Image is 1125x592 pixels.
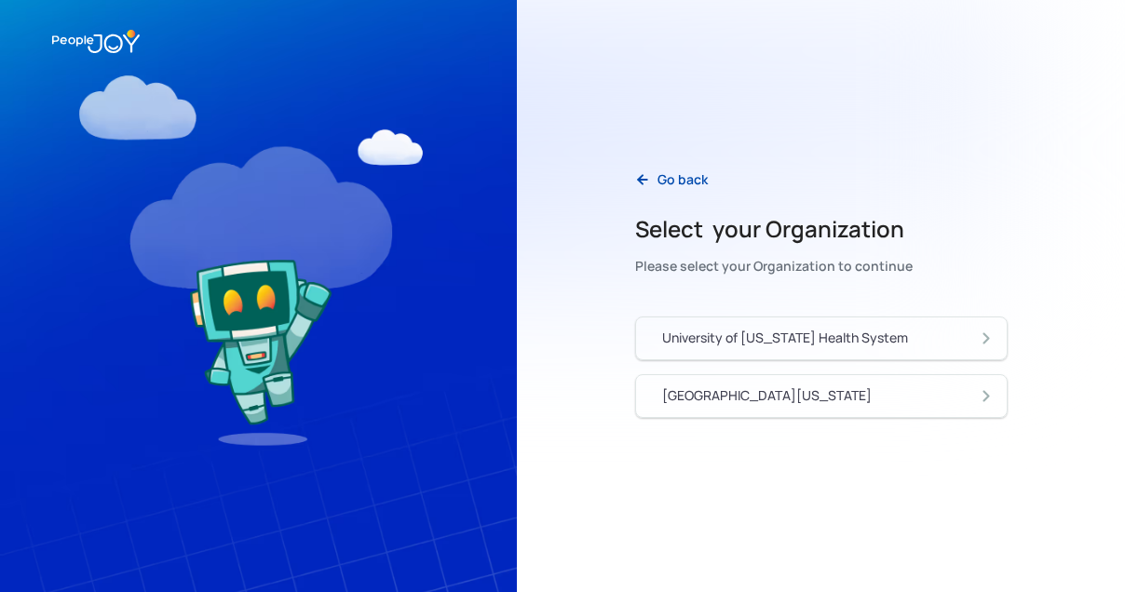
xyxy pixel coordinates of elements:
[635,214,913,244] h2: Select your Organization
[662,386,872,405] div: [GEOGRAPHIC_DATA][US_STATE]
[635,253,913,279] div: Please select your Organization to continue
[662,329,908,347] div: University of [US_STATE] Health System
[635,316,1008,360] a: University of [US_STATE] Health System
[620,161,723,199] a: Go back
[657,170,708,189] div: Go back
[635,374,1008,418] a: [GEOGRAPHIC_DATA][US_STATE]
